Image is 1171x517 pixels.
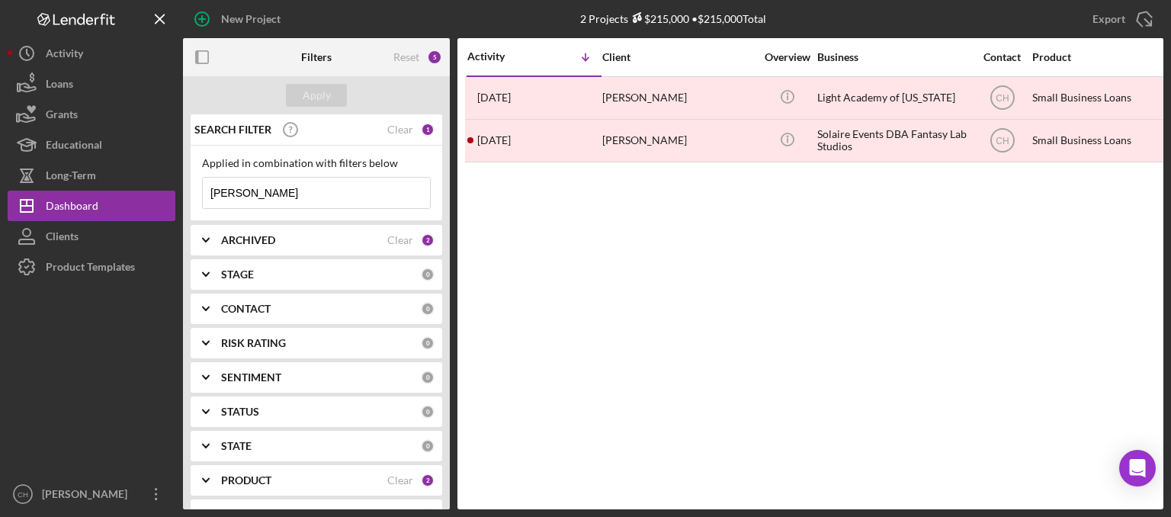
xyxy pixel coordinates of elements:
div: [PERSON_NAME] [602,78,755,118]
div: Export [1092,4,1125,34]
text: CH [996,93,1009,104]
div: Loans [46,69,73,103]
b: RISK RATING [221,337,286,349]
div: 0 [421,336,435,350]
div: Product Templates [46,252,135,286]
button: Educational [8,130,175,160]
div: Activity [467,50,534,63]
text: CH [18,490,28,499]
div: Grants [46,99,78,133]
b: STAGE [221,268,254,281]
div: Educational [46,130,102,164]
b: Filters [301,51,332,63]
div: Reset [393,51,419,63]
div: Contact [974,51,1031,63]
button: Apply [286,84,347,107]
div: 0 [421,302,435,316]
div: Dashboard [46,191,98,225]
div: Clear [387,124,413,136]
b: PRODUCT [221,474,271,486]
div: Clear [387,474,413,486]
div: Open Intercom Messenger [1119,450,1156,486]
div: New Project [221,4,281,34]
div: 0 [421,268,435,281]
div: Client [602,51,755,63]
div: 2 [421,233,435,247]
div: Overview [759,51,816,63]
time: 2025-07-10 15:06 [477,92,511,104]
div: 0 [421,439,435,453]
b: STATUS [221,406,259,418]
div: Applied in combination with filters below [202,157,431,169]
div: Solaire Events DBA Fantasy Lab Studios [817,120,970,161]
button: Activity [8,38,175,69]
div: 0 [421,405,435,419]
b: SEARCH FILTER [194,124,271,136]
div: [PERSON_NAME] [602,120,755,161]
b: STATE [221,440,252,452]
b: SENTIMENT [221,371,281,384]
button: CH[PERSON_NAME] [8,479,175,509]
div: Activity [46,38,83,72]
b: ARCHIVED [221,234,275,246]
time: 2025-04-04 15:14 [477,134,511,146]
div: 0 [421,371,435,384]
button: Long-Term [8,160,175,191]
text: CH [996,136,1009,146]
div: Light Academy of [US_STATE] [817,78,970,118]
div: 2 Projects • $215,000 Total [580,12,766,25]
b: CONTACT [221,303,271,315]
div: Clients [46,221,79,255]
button: Export [1077,4,1163,34]
div: $215,000 [628,12,689,25]
div: Business [817,51,970,63]
div: 5 [427,50,442,65]
div: 1 [421,123,435,136]
button: New Project [183,4,296,34]
button: Dashboard [8,191,175,221]
div: Apply [303,84,331,107]
button: Loans [8,69,175,99]
div: 2 [421,474,435,487]
div: Clear [387,234,413,246]
button: Clients [8,221,175,252]
div: [PERSON_NAME] [38,479,137,513]
button: Product Templates [8,252,175,282]
div: Long-Term [46,160,96,194]
button: Grants [8,99,175,130]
